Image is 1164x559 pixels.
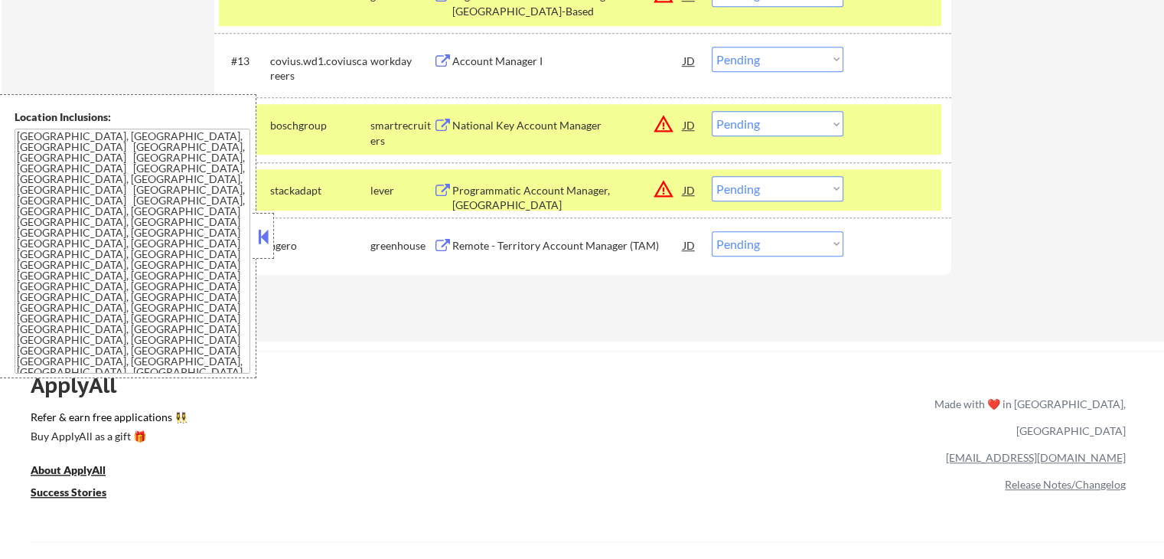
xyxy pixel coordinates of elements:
div: Buy ApplyAll as a gift 🎁 [31,431,184,442]
div: greenhouse [370,238,433,253]
a: [EMAIL_ADDRESS][DOMAIN_NAME] [946,451,1126,464]
div: Programmatic Account Manager, [GEOGRAPHIC_DATA] [452,183,683,213]
button: warning_amber [653,178,674,200]
button: warning_amber [653,113,674,135]
div: JD [682,47,697,74]
div: stackadapt [270,183,370,198]
div: Location Inclusions: [15,110,250,125]
div: JD [682,176,697,204]
div: #13 [231,54,258,69]
div: smartrecruiters [370,118,433,148]
a: Refer & earn free applications 👯‍♀️ [31,412,615,428]
a: Buy ApplyAll as a gift 🎁 [31,428,184,447]
div: covius.wd1.coviuscareers [270,54,370,83]
u: Success Stories [31,485,106,499]
div: agero [270,238,370,253]
a: Success Stories [31,484,127,503]
div: lever [370,183,433,198]
div: JD [682,231,697,259]
div: workday [370,54,433,69]
u: About ApplyAll [31,463,106,476]
div: Account Manager I [452,54,683,69]
div: Made with ❤️ in [GEOGRAPHIC_DATA], [GEOGRAPHIC_DATA] [928,391,1126,444]
div: Remote - Territory Account Manager (TAM) [452,238,683,253]
div: National Key Account Manager [452,118,683,133]
a: About ApplyAll [31,462,127,481]
div: JD [682,111,697,139]
a: Release Notes/Changelog [1005,478,1126,491]
div: boschgroup [270,118,370,133]
div: ApplyAll [31,372,134,398]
